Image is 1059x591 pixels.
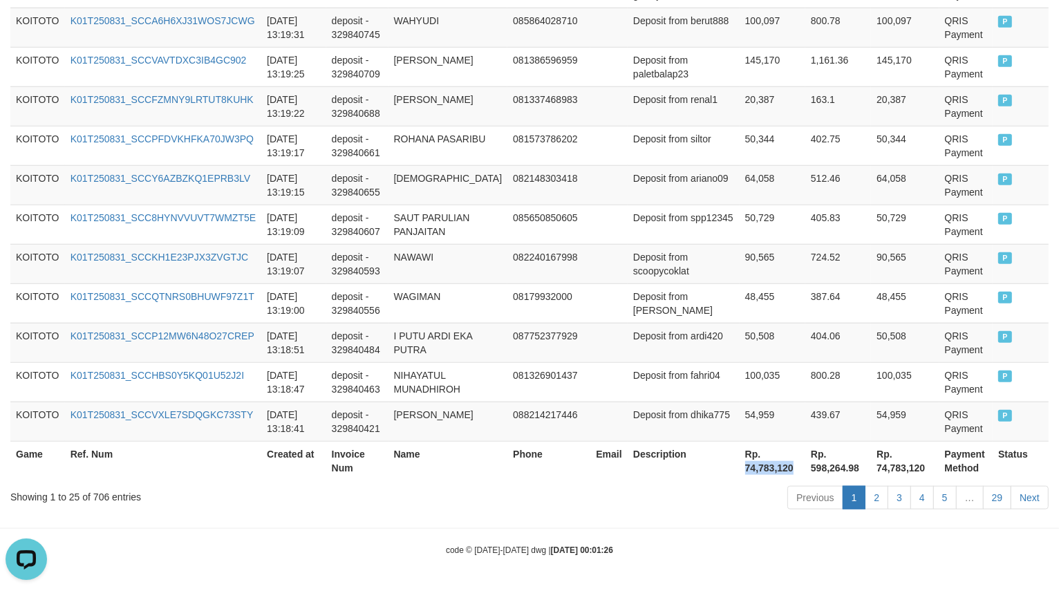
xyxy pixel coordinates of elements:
[326,205,388,244] td: deposit - 329840607
[998,331,1012,343] span: PAID
[326,86,388,126] td: deposit - 329840688
[805,323,871,362] td: 404.06
[939,47,993,86] td: QRIS Payment
[10,441,65,480] th: Game
[326,323,388,362] td: deposit - 329840484
[939,244,993,283] td: QRIS Payment
[805,8,871,47] td: 800.78
[326,126,388,165] td: deposit - 329840661
[998,173,1012,185] span: PAID
[805,86,871,126] td: 163.1
[740,8,805,47] td: 100,097
[843,486,866,509] a: 1
[998,95,1012,106] span: PAID
[939,441,993,480] th: Payment Method
[805,126,871,165] td: 402.75
[787,486,843,509] a: Previous
[871,323,939,362] td: 50,508
[628,126,740,165] td: Deposit from siltor
[507,402,590,441] td: 088214217446
[888,486,911,509] a: 3
[261,165,326,205] td: [DATE] 13:19:15
[628,47,740,86] td: Deposit from paletbalap23
[507,126,590,165] td: 081573786202
[740,323,805,362] td: 50,508
[71,409,254,420] a: K01T250831_SCCVXLE7SDQGKC73STY
[507,244,590,283] td: 082240167998
[740,283,805,323] td: 48,455
[388,283,508,323] td: WAGIMAN
[939,126,993,165] td: QRIS Payment
[507,47,590,86] td: 081386596959
[871,362,939,402] td: 100,035
[507,205,590,244] td: 085650850605
[10,283,65,323] td: KOITOTO
[10,47,65,86] td: KOITOTO
[998,292,1012,303] span: PAID
[6,6,47,47] button: Open LiveChat chat widget
[71,212,256,223] a: K01T250831_SCC8HYNVVUVT7WMZT5E
[805,283,871,323] td: 387.64
[261,205,326,244] td: [DATE] 13:19:09
[71,55,247,66] a: K01T250831_SCCVAVTDXC3IB4GC902
[388,126,508,165] td: ROHANA PASARIBU
[507,86,590,126] td: 081337468983
[388,165,508,205] td: [DEMOGRAPHIC_DATA]
[507,283,590,323] td: 08179932000
[740,47,805,86] td: 145,170
[939,323,993,362] td: QRIS Payment
[865,486,888,509] a: 2
[261,441,326,480] th: Created at
[71,291,254,302] a: K01T250831_SCCQTNRS0BHUWF97Z1T
[551,545,613,555] strong: [DATE] 00:01:26
[10,244,65,283] td: KOITOTO
[740,86,805,126] td: 20,387
[388,244,508,283] td: NAWAWI
[326,402,388,441] td: deposit - 329840421
[388,323,508,362] td: I PUTU ARDI EKA PUTRA
[261,244,326,283] td: [DATE] 13:19:07
[261,47,326,86] td: [DATE] 13:19:25
[590,441,628,480] th: Email
[740,126,805,165] td: 50,344
[326,283,388,323] td: deposit - 329840556
[507,441,590,480] th: Phone
[871,402,939,441] td: 54,959
[71,330,254,341] a: K01T250831_SCCP12MW6N48O27CREP
[628,362,740,402] td: Deposit from fahri04
[326,244,388,283] td: deposit - 329840593
[805,402,871,441] td: 439.67
[10,402,65,441] td: KOITOTO
[10,86,65,126] td: KOITOTO
[261,362,326,402] td: [DATE] 13:18:47
[71,133,254,144] a: K01T250831_SCCPFDVKHFKA70JW3PQ
[261,86,326,126] td: [DATE] 13:19:22
[871,244,939,283] td: 90,565
[871,441,939,480] th: Rp. 74,783,120
[326,441,388,480] th: Invoice Num
[939,362,993,402] td: QRIS Payment
[740,441,805,480] th: Rp. 74,783,120
[261,323,326,362] td: [DATE] 13:18:51
[910,486,934,509] a: 4
[388,441,508,480] th: Name
[507,165,590,205] td: 082148303418
[71,15,255,26] a: K01T250831_SCCA6H6XJ31WOS7JCWG
[740,205,805,244] td: 50,729
[628,244,740,283] td: Deposit from scoopycoklat
[871,8,939,47] td: 100,097
[871,47,939,86] td: 145,170
[446,545,613,555] small: code © [DATE]-[DATE] dwg |
[71,173,250,184] a: K01T250831_SCCY6AZBZKQ1EPRB3LV
[507,8,590,47] td: 085864028710
[10,362,65,402] td: KOITOTO
[740,402,805,441] td: 54,959
[628,441,740,480] th: Description
[10,165,65,205] td: KOITOTO
[939,205,993,244] td: QRIS Payment
[805,362,871,402] td: 800.28
[939,86,993,126] td: QRIS Payment
[628,165,740,205] td: Deposit from ariano09
[261,283,326,323] td: [DATE] 13:19:00
[10,205,65,244] td: KOITOTO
